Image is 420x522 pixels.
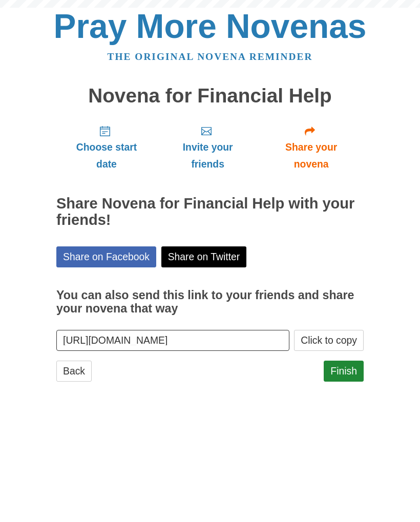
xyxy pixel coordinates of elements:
[324,361,364,382] a: Finish
[167,139,248,173] span: Invite your friends
[269,139,353,173] span: Share your novena
[259,117,364,178] a: Share your novena
[56,361,92,382] a: Back
[56,246,156,267] a: Share on Facebook
[294,330,364,351] button: Click to copy
[54,7,367,45] a: Pray More Novenas
[67,139,146,173] span: Choose start date
[157,117,259,178] a: Invite your friends
[56,85,364,107] h1: Novena for Financial Help
[56,117,157,178] a: Choose start date
[161,246,247,267] a: Share on Twitter
[56,289,364,315] h3: You can also send this link to your friends and share your novena that way
[108,51,313,62] a: The original novena reminder
[56,196,364,228] h2: Share Novena for Financial Help with your friends!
